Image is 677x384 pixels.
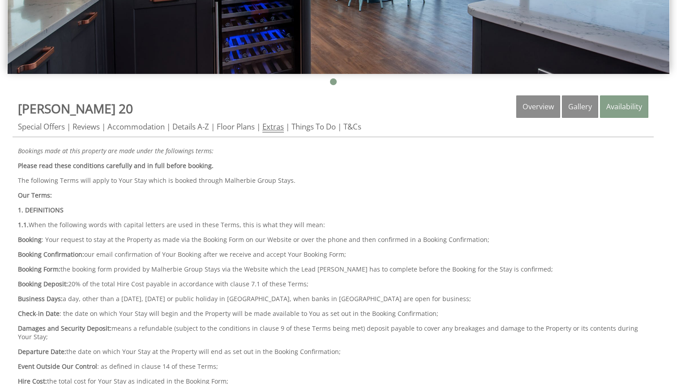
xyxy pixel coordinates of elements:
a: Extras [262,121,284,133]
a: T&Cs [343,121,361,132]
p: When the following words with capital letters are used in these Terms, this is what they will mean: [18,220,648,229]
strong: Booking Deposit: [18,280,68,288]
a: [PERSON_NAME] 20 [18,100,133,117]
p: - : the date on which Your Stay will begin and the Property will be made available to You as set ... [18,309,648,318]
em: Bookings made at this property are made under the followings terms: [18,147,214,155]
a: Details A-Z [172,121,209,132]
a: Reviews [73,121,100,132]
strong: 1. DEFINITIONS [18,206,64,214]
strong: Departure Date: [18,347,66,356]
a: Floor Plans [217,121,255,132]
strong: Date [46,309,60,318]
strong: in [38,309,44,318]
a: Availability [600,95,648,118]
a: Things To Do [291,121,336,132]
p: the date on which Your Stay at the Property will end as set out in the Booking Confirmation; [18,347,648,356]
p: means a refundable (subject to the conditions in clause 9 of these Terms being met) deposit payab... [18,324,648,341]
strong: Our Terms: [18,191,52,199]
strong: Booking Form: [18,265,60,273]
p: The following Terms will apply to Your Stay which is booked through Malherbie Group Stays. [18,176,648,185]
strong: Booking [18,235,42,244]
strong: Business Days: [18,294,63,303]
strong: Booking Confirmation: [18,250,84,259]
a: Special Offers [18,121,65,132]
strong: Please read these conditions carefully and in full before booking. [18,161,214,170]
strong: Damages and Security Deposit: [18,324,111,332]
p: : Your request to stay at the Property as made via the Booking Form on our Website or over the ph... [18,235,648,244]
p: 20% of the total Hire Cost payable in accordance with clause 7.1 of these Terms; [18,280,648,288]
p: a day, other than a [DATE], [DATE] or public holiday in [GEOGRAPHIC_DATA], when banks in [GEOGRAP... [18,294,648,303]
a: Accommodation [107,121,165,132]
strong: Check [18,309,36,318]
p: our email confirmation of Your Booking after we receive and accept Your Booking Form; [18,250,648,259]
strong: 1.1. [18,220,29,229]
strong: Event Outside Our Control [18,362,97,371]
a: Gallery [562,95,598,118]
p: : as defined in clause 14 of these Terms; [18,362,648,371]
p: the booking form provided by Malherbie Group Stays via the Website which the Lead [PERSON_NAME] h... [18,265,648,273]
a: Overview [516,95,560,118]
